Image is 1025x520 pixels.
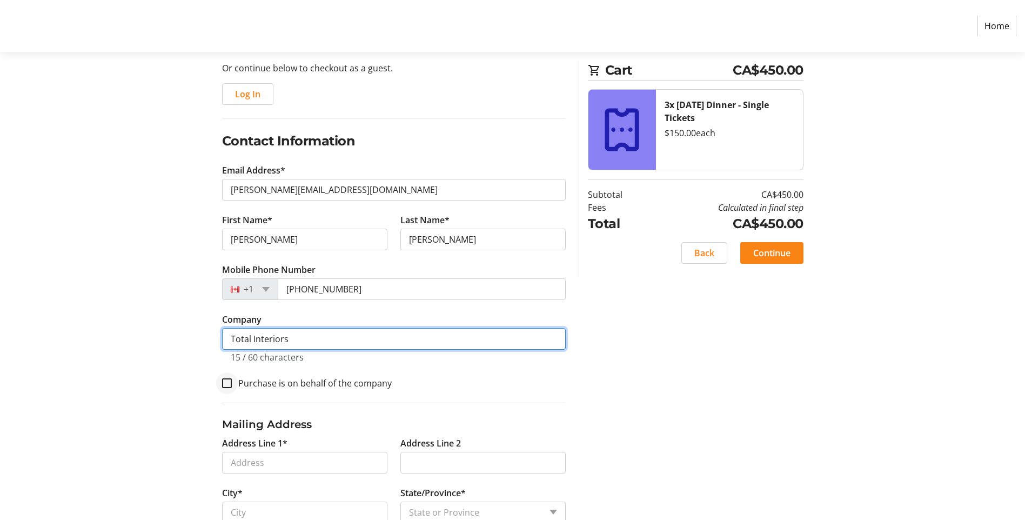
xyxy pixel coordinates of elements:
[278,278,566,300] input: (506) 234-5678
[694,246,714,259] span: Back
[588,201,650,214] td: Fees
[740,242,803,264] button: Continue
[222,416,566,432] h3: Mailing Address
[753,246,790,259] span: Continue
[733,61,803,80] span: CA$450.00
[222,164,285,177] label: Email Address*
[665,126,794,139] div: $150.00 each
[235,88,260,101] span: Log In
[222,62,566,75] p: Or continue below to checkout as a guest.
[222,437,287,450] label: Address Line 1*
[588,188,650,201] td: Subtotal
[650,201,803,214] td: Calculated in final step
[222,313,262,326] label: Company
[222,263,316,276] label: Mobile Phone Number
[400,486,466,499] label: State/Province*
[605,61,733,80] span: Cart
[588,214,650,234] td: Total
[222,131,566,151] h2: Contact Information
[222,214,272,226] label: First Name*
[222,486,243,499] label: City*
[232,377,392,390] label: Purchase is on behalf of the company
[9,4,85,48] img: East Meets West Children's Foundation's Logo
[231,351,304,363] tr-character-limit: 15 / 60 characters
[665,99,769,124] strong: 3x [DATE] Dinner - Single Tickets
[977,16,1016,36] a: Home
[400,437,461,450] label: Address Line 2
[650,214,803,234] td: CA$450.00
[222,83,273,105] button: Log In
[222,452,387,474] input: Address
[400,214,450,226] label: Last Name*
[681,242,727,264] button: Back
[650,188,803,201] td: CA$450.00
